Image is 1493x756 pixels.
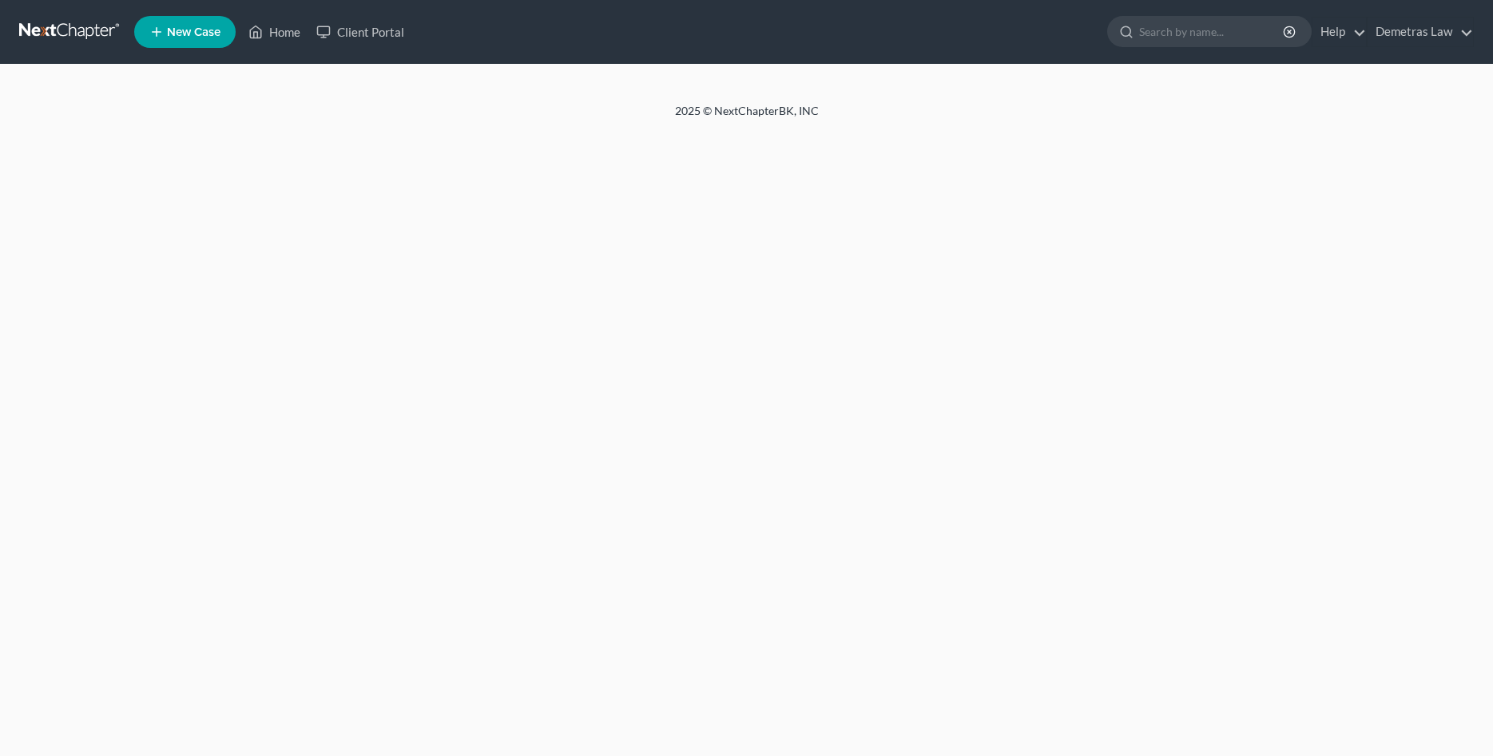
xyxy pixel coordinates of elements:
[167,26,220,38] span: New Case
[1368,18,1473,46] a: Demetras Law
[292,103,1202,132] div: 2025 © NextChapterBK, INC
[1312,18,1366,46] a: Help
[1139,17,1285,46] input: Search by name...
[308,18,412,46] a: Client Portal
[240,18,308,46] a: Home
